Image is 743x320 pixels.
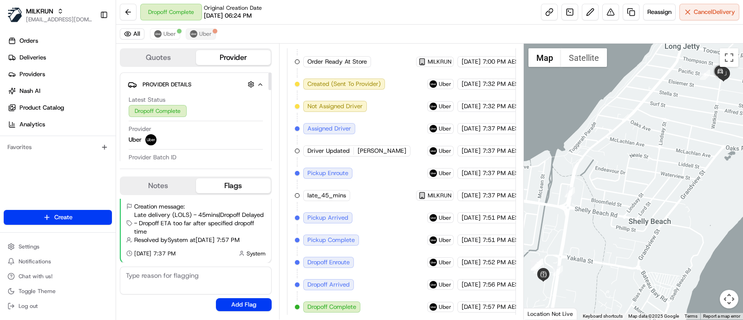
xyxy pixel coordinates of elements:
[526,307,557,320] a: Open this area in Google Maps (opens a new window)
[20,120,45,129] span: Analytics
[703,313,740,319] a: Report a map error
[143,81,191,88] span: Provider Details
[4,50,116,65] a: Deliveries
[482,236,522,244] span: 7:51 PM AEST
[482,281,522,289] span: 7:56 PM AEST
[4,84,116,98] a: Nash AI
[482,58,522,66] span: 7:00 PM AEST
[4,33,116,48] a: Orders
[430,103,437,110] img: uber-new-logo.jpeg
[531,260,541,270] div: 6
[307,58,367,66] span: Order Ready At Store
[694,8,735,16] span: Cancel Delivery
[628,313,679,319] span: Map data ©2025 Google
[565,187,575,197] div: 8
[482,102,522,111] span: 7:32 PM AEST
[462,58,481,66] span: [DATE]
[462,281,481,289] span: [DATE]
[19,302,38,310] span: Log out
[553,266,563,276] div: 2
[430,303,437,311] img: uber-new-logo.jpeg
[482,258,522,267] span: 7:52 PM AEST
[428,192,451,199] span: MILKRUN
[462,124,481,133] span: [DATE]
[163,30,176,38] span: Uber
[307,303,356,311] span: Dropoff Complete
[430,214,437,222] img: uber-new-logo.jpeg
[19,243,39,250] span: Settings
[134,202,185,211] span: Creation message:
[462,258,481,267] span: [DATE]
[307,169,348,177] span: Pickup Enroute
[4,210,112,225] button: Create
[4,240,112,253] button: Settings
[120,28,144,39] button: All
[134,250,176,257] span: [DATE] 7:37 PM
[720,48,738,67] button: Toggle fullscreen view
[129,96,165,104] span: Latest Status
[462,236,481,244] span: [DATE]
[150,28,180,39] button: Uber
[307,236,355,244] span: Pickup Complete
[199,30,212,38] span: Uber
[4,300,112,313] button: Log out
[462,191,481,200] span: [DATE]
[439,281,451,288] span: Uber
[307,258,350,267] span: Dropoff Enroute
[430,170,437,177] img: uber-new-logo.jpeg
[418,192,451,199] button: MILKRUN
[145,134,156,145] img: uber-new-logo.jpeg
[307,80,381,88] span: Created (Sent To Provider)
[307,191,346,200] span: late_45_mins
[482,191,522,200] span: 7:37 PM AEST
[528,48,561,67] button: Show street map
[561,48,607,67] button: Show satellite imagery
[526,307,557,320] img: Google
[20,87,40,95] span: Nash AI
[247,250,266,257] span: System
[524,308,577,320] div: Location Not Live
[128,77,264,92] button: Provider Details
[462,169,481,177] span: [DATE]
[534,263,544,274] div: 3
[643,4,676,20] button: Reassign
[647,8,671,16] span: Reassign
[121,178,196,193] button: Notes
[430,125,437,132] img: uber-new-logo.jpeg
[307,214,348,222] span: Pickup Arrived
[196,50,271,65] button: Provider
[190,30,197,38] img: uber-new-logo.jpeg
[129,136,142,144] span: Uber
[26,16,92,23] button: [EMAIL_ADDRESS][DOMAIN_NAME]
[26,7,53,16] button: MILKRUN
[462,80,481,88] span: [DATE]
[19,287,56,295] span: Toggle Theme
[307,124,351,133] span: Assigned Driver
[439,214,451,222] span: Uber
[720,290,738,308] button: Map camera controls
[482,124,522,133] span: 7:37 PM AEST
[307,281,350,289] span: Dropoff Arrived
[684,313,697,319] a: Terms
[482,80,522,88] span: 7:32 PM AEST
[20,104,64,112] span: Product Catalog
[4,100,116,115] a: Product Catalog
[430,80,437,88] img: uber-new-logo.jpeg
[700,70,710,80] div: 9
[307,102,363,111] span: Not Assigned Driver
[4,4,96,26] button: MILKRUNMILKRUN[EMAIL_ADDRESS][DOMAIN_NAME]
[186,28,216,39] button: Uber
[20,53,46,62] span: Deliveries
[19,273,52,280] span: Chat with us!
[216,298,272,311] button: Add Flag
[462,147,481,155] span: [DATE]
[121,50,196,65] button: Quotes
[129,153,176,162] span: Provider Batch ID
[583,313,623,320] button: Keyboard shortcuts
[679,4,739,20] button: CancelDelivery
[439,147,451,155] span: Uber
[482,303,522,311] span: 7:57 PM AEST
[190,236,240,244] span: at [DATE] 7:57 PM
[439,303,451,311] span: Uber
[462,102,481,111] span: [DATE]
